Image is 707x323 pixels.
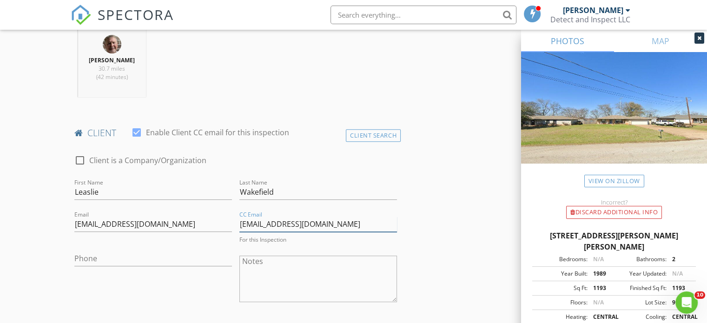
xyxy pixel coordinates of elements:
[667,255,693,264] div: 2
[584,175,644,187] a: View on Zillow
[614,313,667,321] div: Cooling:
[667,284,693,292] div: 1193
[535,298,588,307] div: Floors:
[550,15,630,24] div: Detect and Inspect LLC
[614,255,667,264] div: Bathrooms:
[346,129,401,142] div: Client Search
[667,298,693,307] div: 9148
[588,270,614,278] div: 1989
[614,284,667,292] div: Finished Sq Ft:
[98,5,174,24] span: SPECTORA
[535,284,588,292] div: Sq Ft:
[614,270,667,278] div: Year Updated:
[614,30,707,52] a: MAP
[667,313,693,321] div: CENTRAL
[535,255,588,264] div: Bedrooms:
[74,127,397,139] h4: client
[239,236,397,244] div: For this Inspection
[99,65,125,73] span: 30.7 miles
[535,313,588,321] div: Heating:
[566,206,662,219] div: Discard Additional info
[535,270,588,278] div: Year Built:
[103,35,121,53] img: tim_2.png
[71,13,174,32] a: SPECTORA
[675,291,698,314] iframe: Intercom live chat
[521,30,614,52] a: PHOTOS
[672,270,683,277] span: N/A
[89,56,135,64] strong: [PERSON_NAME]
[593,255,604,263] span: N/A
[330,6,516,24] input: Search everything...
[146,128,289,137] label: Enable Client CC email for this inspection
[614,298,667,307] div: Lot Size:
[89,156,206,165] label: Client is a Company/Organization
[588,313,614,321] div: CENTRAL
[588,284,614,292] div: 1193
[521,52,707,186] img: streetview
[521,198,707,206] div: Incorrect?
[563,6,623,15] div: [PERSON_NAME]
[96,73,128,81] span: (42 minutes)
[71,5,91,25] img: The Best Home Inspection Software - Spectora
[593,298,604,306] span: N/A
[532,230,696,252] div: [STREET_ADDRESS][PERSON_NAME][PERSON_NAME]
[694,291,705,299] span: 10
